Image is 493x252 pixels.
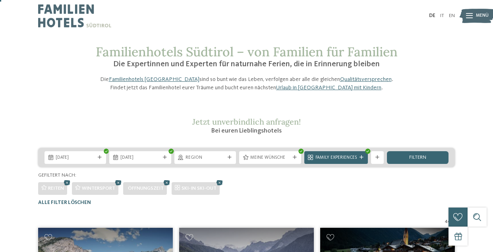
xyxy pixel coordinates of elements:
[186,155,225,161] span: Region
[120,155,160,161] span: [DATE]
[440,13,444,18] a: IT
[96,44,398,60] span: Familienhotels Südtirol – von Familien für Familien
[445,218,448,225] span: 4
[409,155,426,160] span: filtern
[250,155,290,161] span: Meine Wünsche
[211,128,282,134] span: Bei euren Lieblingshotels
[48,186,64,191] span: Reiten
[109,77,199,82] a: Familienhotels [GEOGRAPHIC_DATA]
[182,186,217,191] span: SKI-IN SKI-OUT
[192,117,301,127] span: Jetzt unverbindlich anfragen!
[315,155,357,161] span: Family Experiences
[128,186,164,191] span: Öffnungszeit
[38,173,76,178] span: Gefiltert nach:
[96,75,398,91] p: Die sind so bunt wie das Leben, verfolgen aber alle die gleichen . Findet jetzt das Familienhotel...
[56,155,95,161] span: [DATE]
[448,218,450,225] span: /
[38,200,91,205] span: Alle Filter löschen
[429,13,435,18] a: DE
[340,77,392,82] a: Qualitätsversprechen
[113,60,380,68] span: Die Expertinnen und Experten für naturnahe Ferien, die in Erinnerung bleiben
[276,85,381,90] a: Urlaub in [GEOGRAPHIC_DATA] mit Kindern
[476,13,489,19] span: Menü
[449,13,455,18] a: EN
[82,186,115,191] span: Wintersport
